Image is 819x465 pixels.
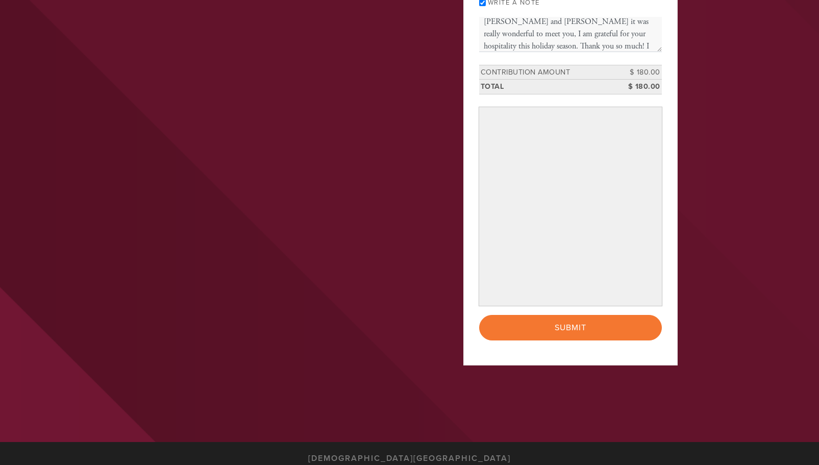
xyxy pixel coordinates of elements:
h3: [DEMOGRAPHIC_DATA][GEOGRAPHIC_DATA] [308,454,511,463]
td: $ 180.00 [616,80,662,94]
td: Contribution Amount [479,65,616,80]
td: Total [479,80,616,94]
td: $ 180.00 [616,65,662,80]
input: Submit [479,315,662,340]
iframe: Secure payment input frame [481,109,660,304]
